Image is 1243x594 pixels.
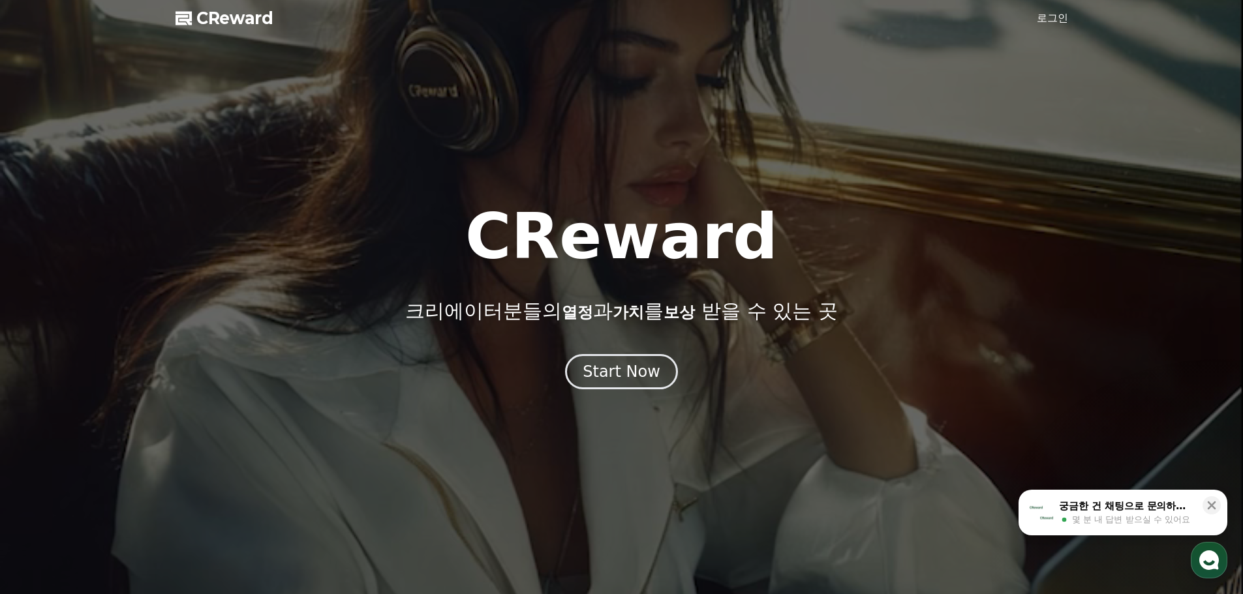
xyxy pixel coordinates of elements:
[613,303,644,321] span: 가치
[465,205,778,268] h1: CReward
[1037,10,1068,26] a: 로그인
[565,367,678,379] a: Start Now
[562,303,593,321] span: 열정
[565,354,678,389] button: Start Now
[405,299,837,323] p: 크리에이터분들의 과 를 받을 수 있는 곳
[196,8,273,29] span: CReward
[583,361,660,382] div: Start Now
[176,8,273,29] a: CReward
[664,303,695,321] span: 보상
